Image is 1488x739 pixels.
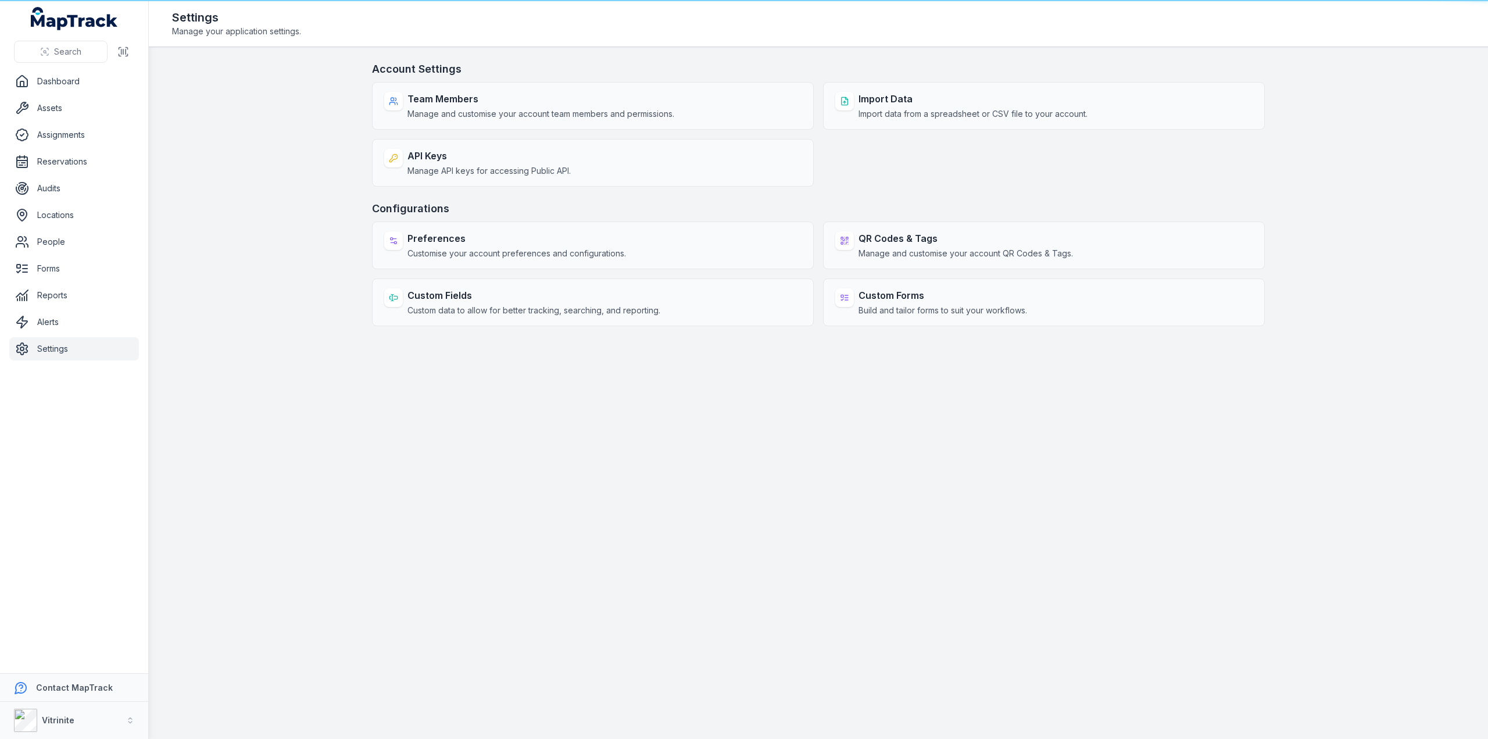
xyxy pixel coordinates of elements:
strong: Custom Fields [407,288,660,302]
a: Assets [9,97,139,120]
span: Import data from a spreadsheet or CSV file to your account. [859,108,1088,120]
h3: Configurations [372,201,1265,217]
a: Assignments [9,123,139,147]
a: Audits [9,177,139,200]
a: Custom FieldsCustom data to allow for better tracking, searching, and reporting. [372,279,814,326]
a: People [9,230,139,254]
span: Customise your account preferences and configurations. [407,248,626,259]
span: Search [54,46,81,58]
span: Manage and customise your account QR Codes & Tags. [859,248,1073,259]
h2: Settings [172,9,301,26]
a: Import DataImport data from a spreadsheet or CSV file to your account. [823,82,1265,130]
a: PreferencesCustomise your account preferences and configurations. [372,222,814,269]
strong: Custom Forms [859,288,1027,302]
strong: Import Data [859,92,1088,106]
a: MapTrack [31,7,118,30]
a: Locations [9,204,139,227]
a: API KeysManage API keys for accessing Public API. [372,139,814,187]
a: Forms [9,257,139,280]
a: Reservations [9,150,139,173]
span: Manage your application settings. [172,26,301,37]
h3: Account Settings [372,61,1265,77]
span: Manage API keys for accessing Public API. [407,165,571,177]
a: Custom FormsBuild and tailor forms to suit your workflows. [823,279,1265,326]
strong: API Keys [407,149,571,163]
span: Manage and customise your account team members and permissions. [407,108,674,120]
a: Reports [9,284,139,307]
strong: Preferences [407,231,626,245]
a: QR Codes & TagsManage and customise your account QR Codes & Tags. [823,222,1265,269]
strong: Team Members [407,92,674,106]
a: Alerts [9,310,139,334]
strong: QR Codes & Tags [859,231,1073,245]
strong: Vitrinite [42,715,74,725]
button: Search [14,41,108,63]
strong: Contact MapTrack [36,683,113,692]
a: Settings [9,337,139,360]
span: Custom data to allow for better tracking, searching, and reporting. [407,305,660,316]
a: Team MembersManage and customise your account team members and permissions. [372,82,814,130]
span: Build and tailor forms to suit your workflows. [859,305,1027,316]
a: Dashboard [9,70,139,93]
